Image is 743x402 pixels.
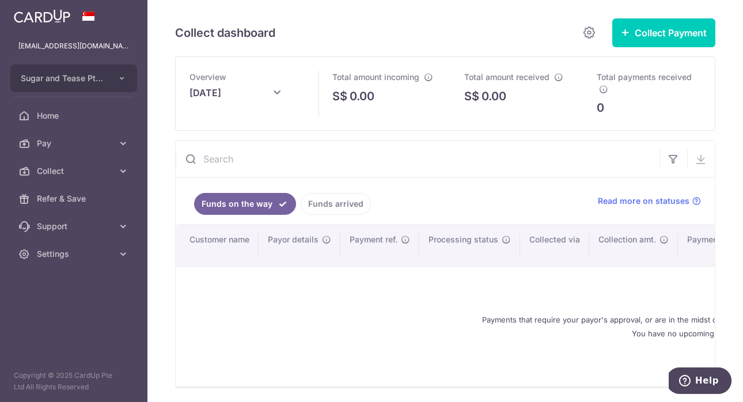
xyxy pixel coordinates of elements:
[520,225,589,266] th: Collected via
[332,72,419,82] span: Total amount incoming
[669,367,731,396] iframe: Opens a widget where you can find more information
[37,165,113,177] span: Collect
[301,193,371,215] a: Funds arrived
[21,73,106,84] span: Sugar and Tease Pte Ltd
[332,88,347,105] span: S$
[350,234,397,245] span: Payment ref.
[37,193,113,204] span: Refer & Save
[194,193,296,215] a: Funds on the way
[482,88,506,105] p: 0.00
[175,24,275,42] h5: Collect dashboard
[18,40,129,52] p: [EMAIL_ADDRESS][DOMAIN_NAME]
[26,8,50,18] span: Help
[598,195,689,207] span: Read more on statuses
[464,88,479,105] span: S$
[597,72,692,82] span: Total payments received
[37,138,113,149] span: Pay
[37,248,113,260] span: Settings
[612,18,715,47] button: Collect Payment
[598,195,701,207] a: Read more on statuses
[189,72,226,82] span: Overview
[429,234,498,245] span: Processing status
[597,99,604,116] p: 0
[37,221,113,232] span: Support
[268,234,319,245] span: Payor details
[176,225,259,266] th: Customer name
[37,110,113,122] span: Home
[350,88,374,105] p: 0.00
[598,234,656,245] span: Collection amt.
[464,72,549,82] span: Total amount received
[10,65,137,92] button: Sugar and Tease Pte Ltd
[14,9,70,23] img: CardUp
[176,141,659,177] input: Search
